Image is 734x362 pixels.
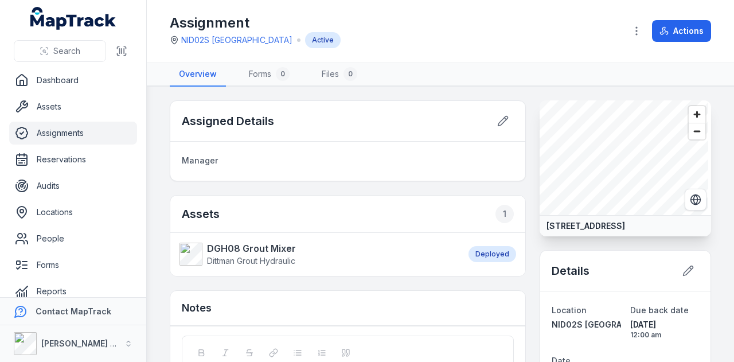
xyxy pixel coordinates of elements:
[9,122,137,145] a: Assignments
[30,7,116,30] a: MapTrack
[9,227,137,250] a: People
[630,319,699,340] time: 19/09/2025, 12:00:00 am
[9,280,137,303] a: Reports
[313,63,366,87] a: Files0
[179,242,457,267] a: DGH08 Grout MixerDittman Grout Hydraulic
[9,69,137,92] a: Dashboard
[630,330,699,340] span: 12:00 am
[41,338,135,348] strong: [PERSON_NAME] Group
[689,106,705,123] button: Zoom in
[689,123,705,139] button: Zoom out
[276,67,290,81] div: 0
[181,34,292,46] a: NID02S [GEOGRAPHIC_DATA]
[685,189,706,211] button: Switch to Satellite View
[36,306,111,316] strong: Contact MapTrack
[182,155,218,165] span: Manager
[552,305,587,315] span: Location
[9,174,137,197] a: Audits
[53,45,80,57] span: Search
[552,263,589,279] h2: Details
[343,67,357,81] div: 0
[207,242,296,255] strong: DGH08 Grout Mixer
[240,63,299,87] a: Forms0
[207,256,295,266] span: Dittman Grout Hydraulic
[9,201,137,224] a: Locations
[170,63,226,87] a: Overview
[14,40,106,62] button: Search
[495,205,514,223] div: 1
[9,95,137,118] a: Assets
[182,205,514,223] h2: Assets
[540,100,708,215] canvas: Map
[305,32,341,48] div: Active
[552,319,620,330] a: NID02S [GEOGRAPHIC_DATA]
[630,305,689,315] span: Due back date
[182,300,212,316] h3: Notes
[9,254,137,277] a: Forms
[552,320,667,329] span: NID02S [GEOGRAPHIC_DATA]
[546,220,625,232] strong: [STREET_ADDRESS]
[630,319,699,330] span: [DATE]
[182,113,274,129] h2: Assigned Details
[9,148,137,171] a: Reservations
[652,20,711,42] button: Actions
[468,246,516,262] div: Deployed
[170,14,341,32] h1: Assignment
